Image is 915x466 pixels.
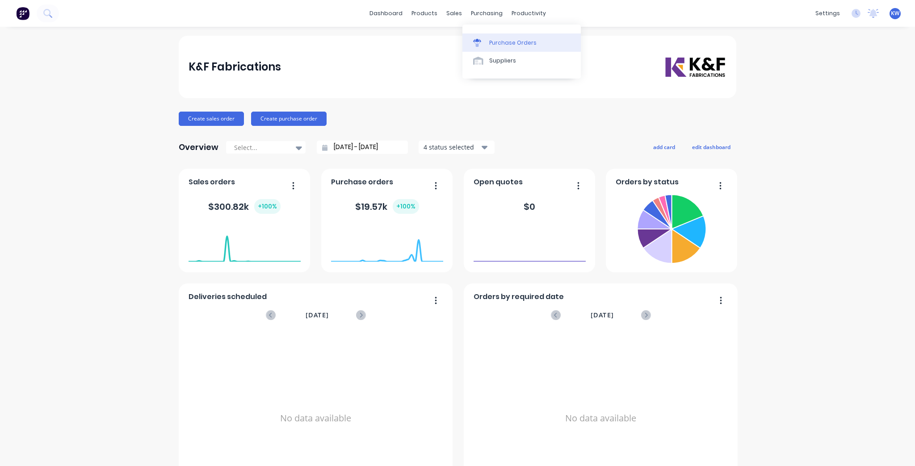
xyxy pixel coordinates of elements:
[16,7,29,20] img: Factory
[474,177,523,187] span: Open quotes
[179,138,218,156] div: Overview
[811,7,844,20] div: settings
[254,199,281,214] div: + 100 %
[686,141,736,153] button: edit dashboard
[393,199,419,214] div: + 100 %
[189,58,281,76] div: K&F Fabrications
[891,9,899,17] span: KW
[179,112,244,126] button: Create sales order
[419,141,495,154] button: 4 status selected
[462,52,581,70] a: Suppliers
[507,7,550,20] div: productivity
[591,310,614,320] span: [DATE]
[355,199,419,214] div: $ 19.57k
[208,199,281,214] div: $ 300.82k
[251,112,327,126] button: Create purchase order
[306,310,329,320] span: [DATE]
[442,7,466,20] div: sales
[489,39,537,47] div: Purchase Orders
[466,7,507,20] div: purchasing
[664,56,726,78] img: K&F Fabrications
[462,33,581,51] a: Purchase Orders
[407,7,442,20] div: products
[524,200,535,213] div: $ 0
[616,177,679,187] span: Orders by status
[365,7,407,20] a: dashboard
[489,57,516,65] div: Suppliers
[189,177,235,187] span: Sales orders
[424,142,480,152] div: 4 status selected
[331,177,393,187] span: Purchase orders
[647,141,681,153] button: add card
